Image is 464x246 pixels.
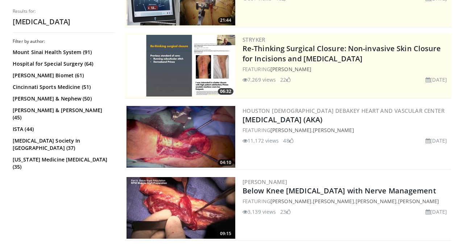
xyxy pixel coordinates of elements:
a: 09:15 [127,177,235,239]
a: [PERSON_NAME] [313,198,354,205]
a: Re-Thinking Surgical Closure: Non-invasive Skin Closure for Incisions and [MEDICAL_DATA] [243,44,441,63]
a: [MEDICAL_DATA] (AKA) [243,115,322,124]
a: Cincinnati Sports Medicine (51) [13,83,112,91]
img: f1f532c3-0ef6-42d5-913a-00ff2bbdb663.300x170_q85_crop-smart_upscale.jpg [127,35,235,97]
li: [DATE] [426,208,447,216]
a: Below Knee [MEDICAL_DATA] with Nerve Management [243,186,436,196]
a: [PERSON_NAME] Biomet (61) [13,72,112,79]
p: Results for: [13,8,114,14]
li: [DATE] [426,76,447,83]
a: 04:10 [127,106,235,168]
span: 09:15 [218,230,233,237]
a: [PERSON_NAME] & Nephew (50) [13,95,112,102]
a: [PERSON_NAME] [313,127,354,134]
h3: Filter by author: [13,38,114,44]
a: [PERSON_NAME] [270,66,311,73]
li: 7,269 views [243,76,276,83]
a: [PERSON_NAME] [356,198,397,205]
div: FEATURING [243,65,450,73]
div: FEATURING , [243,126,450,134]
li: 3,139 views [243,208,276,216]
a: [PERSON_NAME] [270,198,311,205]
h2: [MEDICAL_DATA] [13,17,114,26]
span: 06:32 [218,88,233,95]
span: 04:10 [218,159,233,166]
li: [DATE] [426,137,447,144]
a: [PERSON_NAME] & [PERSON_NAME] (45) [13,107,112,121]
a: [PERSON_NAME] [270,127,311,134]
a: Stryker [243,36,265,43]
a: Mount Sinai Health System (91) [13,49,112,56]
li: 23 [280,208,290,216]
a: [US_STATE] Medicine [MEDICAL_DATA] (35) [13,156,112,171]
div: FEATURING , , , [243,197,450,205]
a: 06:32 [127,35,235,97]
a: Houston [DEMOGRAPHIC_DATA] DeBakey Heart and Vascular Center [243,107,444,114]
li: 48 [283,137,293,144]
span: 21:44 [218,17,233,24]
img: 4075178f-0485-4c93-bf7a-dd164c9bddd9.300x170_q85_crop-smart_upscale.jpg [127,177,235,239]
a: [PERSON_NAME] [243,178,287,185]
li: 11,172 views [243,137,279,144]
a: Hospital for Special Surgery (64) [13,60,112,67]
a: [MEDICAL_DATA] Society In [GEOGRAPHIC_DATA] (37) [13,137,112,152]
a: [PERSON_NAME] [398,198,439,205]
li: 22 [280,76,290,83]
img: dd278d4f-be59-4607-9cdd-c9a8ebe87039.300x170_q85_crop-smart_upscale.jpg [127,106,235,168]
a: ISTA (44) [13,126,112,133]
